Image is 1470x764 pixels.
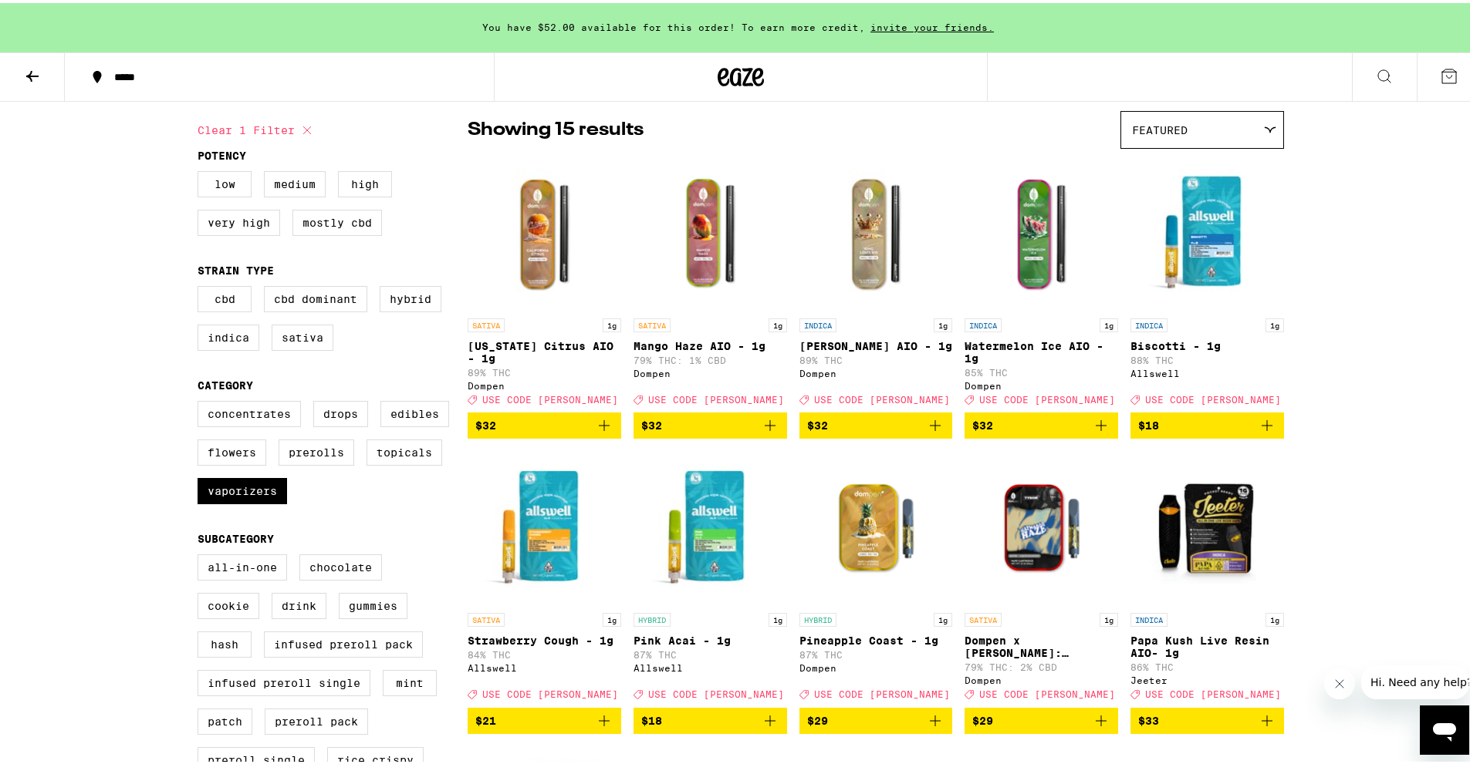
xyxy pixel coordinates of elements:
[965,631,1118,656] p: Dompen x [PERSON_NAME]: [PERSON_NAME] Haze Live Resin Liquid Diamonds - 1g
[198,705,252,732] label: Patch
[799,660,953,670] div: Dompen
[1130,631,1284,656] p: Papa Kush Live Resin AIO- 1g
[965,365,1118,375] p: 85% THC
[1130,365,1284,375] div: Allswell
[468,114,644,140] p: Showing 15 results
[198,628,252,655] label: Hash
[634,448,787,602] img: Allswell - Pink Acai - 1g
[339,590,407,616] label: Gummies
[1361,662,1469,696] iframe: Message from company
[198,376,253,389] legend: Category
[468,409,621,436] button: Add to bag
[634,409,787,436] button: Add to bag
[865,19,999,29] span: invite your friends.
[482,19,865,29] span: You have $52.00 available for this order! To earn more credit,
[198,551,287,577] label: All-In-One
[367,436,442,463] label: Topicals
[965,337,1118,362] p: Watermelon Ice AIO - 1g
[313,398,368,424] label: Drops
[799,315,836,329] p: INDICA
[934,315,952,329] p: 1g
[338,168,392,194] label: High
[799,153,953,308] img: Dompen - King Louis XIII AIO - 1g
[482,687,618,697] span: USE CODE [PERSON_NAME]
[641,416,662,429] span: $32
[965,672,1118,682] div: Dompen
[799,409,953,436] button: Add to bag
[603,315,621,329] p: 1g
[634,315,671,329] p: SATIVA
[1100,315,1118,329] p: 1g
[468,365,621,375] p: 89% THC
[965,705,1118,731] button: Add to bag
[634,705,787,731] button: Add to bag
[965,378,1118,388] div: Dompen
[965,315,1002,329] p: INDICA
[634,352,787,362] p: 79% THC: 1% CBD
[972,712,993,724] span: $29
[965,153,1118,308] img: Dompen - Watermelon Ice AIO - 1g
[814,392,950,402] span: USE CODE [PERSON_NAME]
[799,153,953,409] a: Open page for King Louis XIII AIO - 1g from Dompen
[292,207,382,233] label: Mostly CBD
[1130,315,1168,329] p: INDICA
[641,712,662,724] span: $18
[1130,352,1284,362] p: 88% THC
[1130,409,1284,436] button: Add to bag
[799,631,953,644] p: Pineapple Coast - 1g
[1138,712,1159,724] span: $33
[799,647,953,657] p: 87% THC
[279,436,354,463] label: Prerolls
[380,283,441,309] label: Hybrid
[965,448,1118,602] img: Dompen - Dompen x Tyson: Haymaker Haze Live Resin Liquid Diamonds - 1g
[272,590,326,616] label: Drink
[198,436,266,463] label: Flowers
[799,352,953,362] p: 89% THC
[468,448,621,602] img: Allswell - Strawberry Cough - 1g
[198,530,274,542] legend: Subcategory
[468,631,621,644] p: Strawberry Cough - 1g
[1145,392,1281,402] span: USE CODE [PERSON_NAME]
[1145,687,1281,697] span: USE CODE [PERSON_NAME]
[1130,610,1168,624] p: INDICA
[814,687,950,697] span: USE CODE [PERSON_NAME]
[1132,121,1188,133] span: Featured
[468,705,621,731] button: Add to bag
[799,365,953,375] div: Dompen
[9,11,111,23] span: Hi. Need any help?
[468,153,621,409] a: Open page for California Citrus AIO - 1g from Dompen
[264,283,367,309] label: CBD Dominant
[198,261,274,274] legend: Strain Type
[965,153,1118,409] a: Open page for Watermelon Ice AIO - 1g from Dompen
[965,659,1118,669] p: 79% THC: 2% CBD
[634,631,787,644] p: Pink Acai - 1g
[1138,416,1159,429] span: $18
[634,337,787,349] p: Mango Haze AIO - 1g
[198,475,287,501] label: Vaporizers
[1130,337,1284,349] p: Biscotti - 1g
[1266,610,1284,624] p: 1g
[468,315,505,329] p: SATIVA
[634,153,787,409] a: Open page for Mango Haze AIO - 1g from Dompen
[648,687,784,697] span: USE CODE [PERSON_NAME]
[198,168,252,194] label: Low
[198,398,301,424] label: Concentrates
[1130,705,1284,731] button: Add to bag
[799,448,953,602] img: Dompen - Pineapple Coast - 1g
[1324,665,1355,696] iframe: Close message
[634,153,787,308] img: Dompen - Mango Haze AIO - 1g
[799,337,953,349] p: [PERSON_NAME] AIO - 1g
[1130,153,1284,409] a: Open page for Biscotti - 1g from Allswell
[979,687,1115,697] span: USE CODE [PERSON_NAME]
[807,712,828,724] span: $29
[198,146,246,159] legend: Potency
[198,321,259,348] label: Indica
[1130,672,1284,682] div: Jeeter
[468,337,621,362] p: [US_STATE] Citrus AIO - 1g
[468,610,505,624] p: SATIVA
[198,590,259,616] label: Cookie
[468,647,621,657] p: 84% THC
[934,610,952,624] p: 1g
[634,647,787,657] p: 87% THC
[979,392,1115,402] span: USE CODE [PERSON_NAME]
